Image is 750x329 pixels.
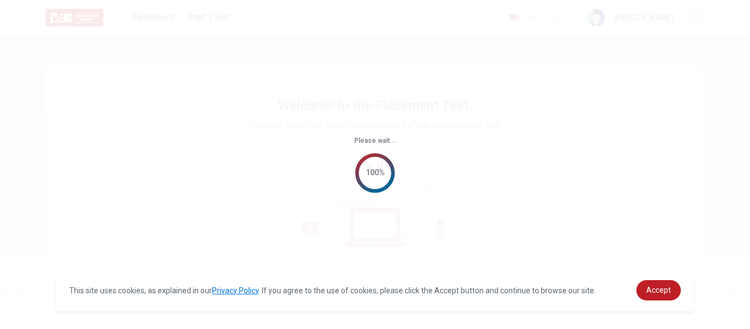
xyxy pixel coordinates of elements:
a: Privacy Policy [212,286,259,295]
div: cookieconsent [56,269,693,311]
span: Accept [646,286,671,294]
span: This site uses cookies, as explained in our . If you agree to the use of cookies, please click th... [69,286,596,295]
div: 100% [366,166,385,179]
a: dismiss cookie message [636,280,681,300]
span: Please wait... [354,137,396,144]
